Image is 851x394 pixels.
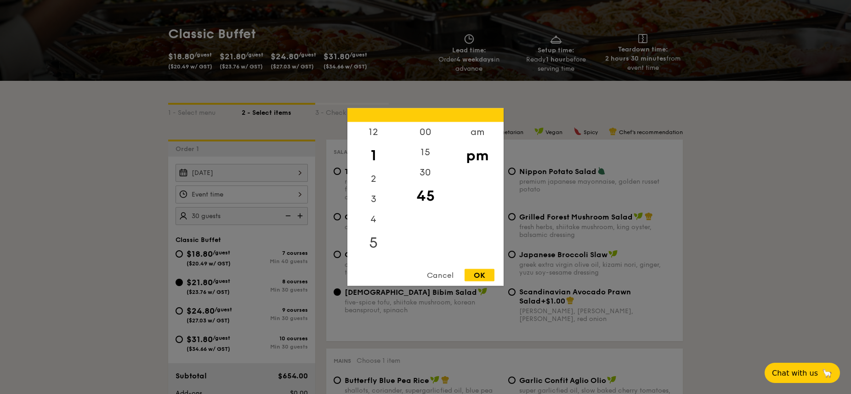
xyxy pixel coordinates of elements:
[451,142,503,169] div: pm
[347,189,399,209] div: 3
[399,122,451,142] div: 00
[822,368,833,378] span: 🦙
[399,163,451,183] div: 30
[765,363,840,383] button: Chat with us🦙
[347,169,399,189] div: 2
[347,122,399,142] div: 12
[451,122,503,142] div: am
[465,269,494,281] div: OK
[347,209,399,230] div: 4
[418,269,463,281] div: Cancel
[772,369,818,377] span: Chat with us
[347,230,399,256] div: 5
[399,183,451,209] div: 45
[399,142,451,163] div: 15
[347,256,399,276] div: 6
[347,142,399,169] div: 1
